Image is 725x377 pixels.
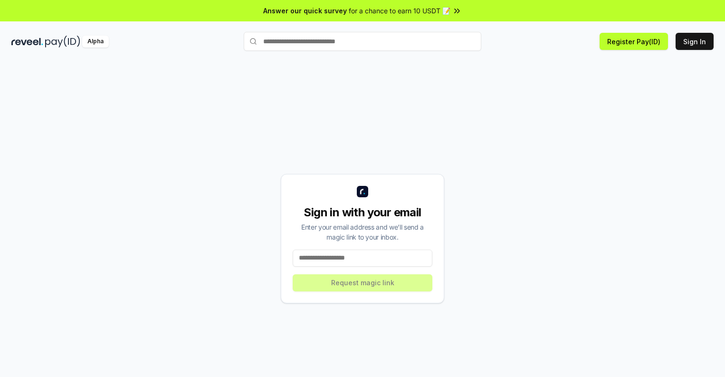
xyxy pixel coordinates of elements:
button: Register Pay(ID) [600,33,668,50]
img: pay_id [45,36,80,48]
div: Enter your email address and we’ll send a magic link to your inbox. [293,222,432,242]
span: for a chance to earn 10 USDT 📝 [349,6,450,16]
div: Sign in with your email [293,205,432,220]
div: Alpha [82,36,109,48]
button: Sign In [676,33,714,50]
img: reveel_dark [11,36,43,48]
img: logo_small [357,186,368,197]
span: Answer our quick survey [263,6,347,16]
